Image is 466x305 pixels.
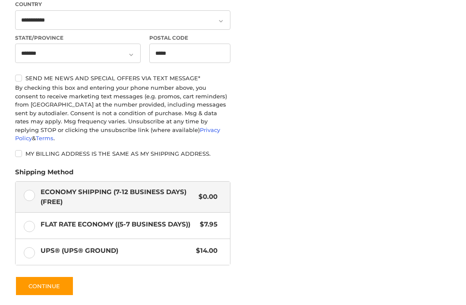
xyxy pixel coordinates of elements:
[41,187,194,207] span: Economy Shipping (7-12 Business Days) (Free)
[15,276,74,296] button: Continue
[194,192,217,202] span: $0.00
[15,126,220,142] a: Privacy Policy
[36,135,54,141] a: Terms
[395,282,466,305] iframe: Google Customer Reviews
[41,246,192,256] span: UPS® (UPS® Ground)
[15,167,73,181] legend: Shipping Method
[15,84,230,143] div: By checking this box and entering your phone number above, you consent to receive marketing text ...
[41,220,195,230] span: Flat Rate Economy ((5-7 Business Days))
[15,75,230,82] label: Send me news and special offers via text message*
[15,150,230,157] label: My billing address is the same as my shipping address.
[15,34,141,42] label: State/Province
[149,34,230,42] label: Postal Code
[15,0,230,8] label: Country
[192,246,217,256] span: $14.00
[195,220,217,230] span: $7.95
